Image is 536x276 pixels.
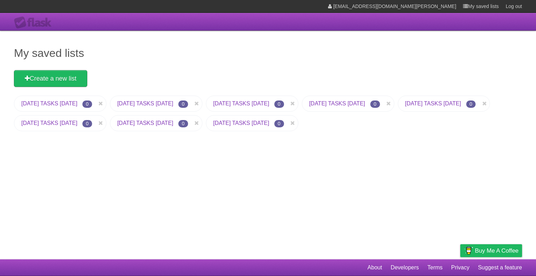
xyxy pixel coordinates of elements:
h1: My saved lists [14,45,522,61]
span: 0 [274,100,284,108]
span: Buy me a coffee [475,245,519,257]
a: [DATE] TASKS [DATE] [117,100,173,106]
a: Terms [427,261,443,274]
a: [DATE] TASKS [DATE] [309,100,365,106]
a: [DATE] TASKS [DATE] [213,120,269,126]
img: Buy me a coffee [464,245,473,256]
div: Flask [14,16,56,29]
a: Buy me a coffee [460,244,522,257]
a: Developers [390,261,419,274]
span: 0 [370,100,380,108]
span: 0 [82,120,92,127]
a: Create a new list [14,70,87,87]
span: 0 [274,120,284,127]
a: [DATE] TASKS [DATE] [213,100,269,106]
a: Suggest a feature [478,261,522,274]
span: 0 [178,100,188,108]
span: 0 [178,120,188,127]
span: 0 [466,100,476,108]
span: 0 [82,100,92,108]
a: About [367,261,382,274]
a: [DATE] TASKS [DATE] [21,100,77,106]
a: [DATE] TASKS [DATE] [117,120,173,126]
a: [DATE] TASKS [DATE] [21,120,77,126]
a: [DATE] TASKS [DATE] [405,100,461,106]
a: Privacy [451,261,469,274]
